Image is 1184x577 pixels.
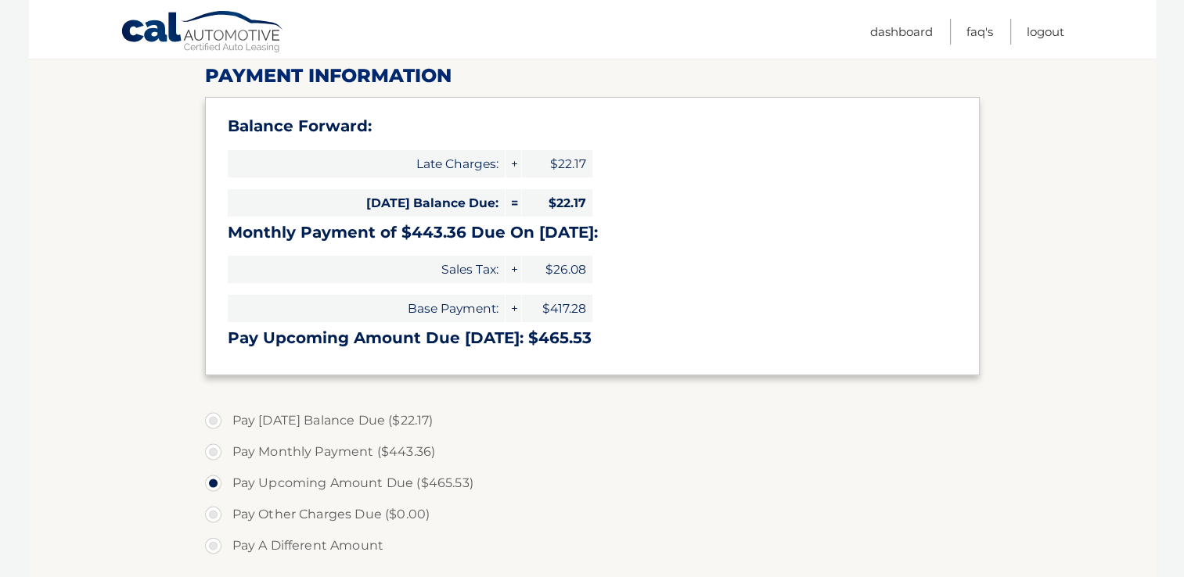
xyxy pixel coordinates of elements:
[205,468,980,499] label: Pay Upcoming Amount Due ($465.53)
[228,256,505,283] span: Sales Tax:
[228,223,957,242] h3: Monthly Payment of $443.36 Due On [DATE]:
[506,150,521,177] span: +
[522,150,592,177] span: $22.17
[205,499,980,530] label: Pay Other Charges Due ($0.00)
[522,256,592,283] span: $26.08
[506,189,521,217] span: =
[121,10,285,56] a: Cal Automotive
[870,19,933,45] a: Dashboard
[205,530,980,561] label: Pay A Different Amount
[228,189,505,217] span: [DATE] Balance Due:
[228,328,957,348] h3: Pay Upcoming Amount Due [DATE]: $465.53
[205,64,980,88] h2: Payment Information
[228,116,957,136] h3: Balance Forward:
[228,295,505,322] span: Base Payment:
[522,295,592,322] span: $417.28
[1027,19,1064,45] a: Logout
[228,150,505,177] span: Late Charges:
[506,295,521,322] span: +
[966,19,993,45] a: FAQ's
[205,405,980,436] label: Pay [DATE] Balance Due ($22.17)
[506,256,521,283] span: +
[205,436,980,468] label: Pay Monthly Payment ($443.36)
[522,189,592,217] span: $22.17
